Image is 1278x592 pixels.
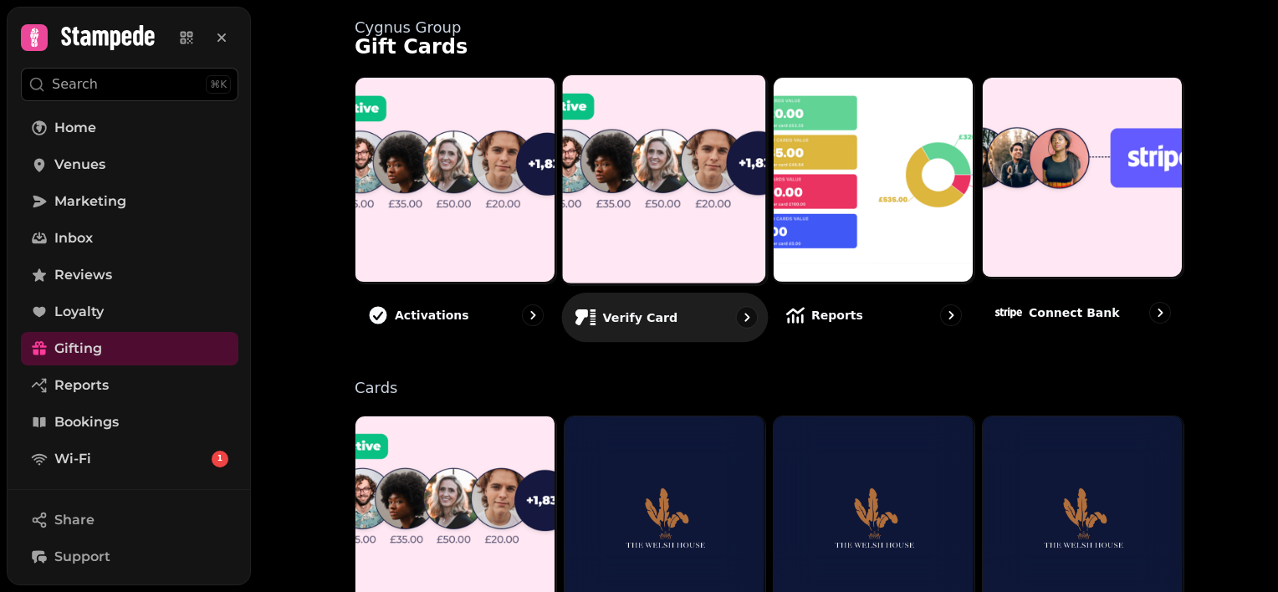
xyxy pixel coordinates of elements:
a: Inbox [21,222,238,255]
span: Venues [54,155,105,175]
span: Home [54,118,96,138]
p: Cygnus Group [355,20,1184,35]
svg: go to [1152,304,1168,321]
a: Loyalty [21,295,238,329]
span: Reviews [54,265,112,285]
p: Cards [355,380,1184,396]
a: ReportsReports [773,77,975,339]
span: Loyalty [54,302,104,322]
svg: go to [739,309,755,325]
a: Reviews [21,258,238,292]
a: ActivationsActivations [355,77,557,339]
span: Share [54,510,95,530]
a: Verify cardVerify card [562,74,769,342]
p: Connect bank [1029,304,1120,321]
img: aHR0cHM6Ly9maWxlcy5zdGFtcGVkZS5haS8xNWYzMTIzNC1kNGYzLTExZWItOGFjNC0wMjBmNjMwNjNhYWIvbWVkaWEvYjJiY... [790,483,958,551]
span: 1 [217,453,222,465]
img: Activations [354,76,555,282]
button: Share [21,503,238,537]
span: Gifting [54,339,102,359]
a: Home [21,111,238,145]
img: aHR0cHM6Ly9maWxlcy5zdGFtcGVkZS5haS8xNWYzMTIzNC1kNGYzLTExZWItOGFjNC0wMjBmNjMwNjNhYWIvbWVkaWEvYjJiY... [581,483,749,551]
a: Marketing [21,185,238,218]
img: Verify card [561,74,766,283]
a: Venues [21,148,238,181]
span: Bookings [54,412,119,432]
button: Support [21,540,238,574]
svg: go to [524,307,541,324]
button: Search⌘K [21,68,238,101]
h1: Gift Cards [355,37,1184,57]
span: Wi-Fi [54,449,91,469]
svg: go to [943,307,959,324]
a: Gifting [21,332,238,365]
span: Marketing [54,191,126,212]
a: Bookings [21,406,238,439]
p: Activations [395,307,469,324]
img: Connect bank [981,76,1182,277]
div: ⌘K [206,75,231,94]
p: Reports [811,307,863,324]
span: Support [54,547,110,567]
img: Reports [772,76,973,282]
span: Inbox [54,228,93,248]
p: Verify card [603,309,678,325]
span: Reports [54,375,109,396]
a: Wi-Fi1 [21,442,238,476]
img: aHR0cHM6Ly9maWxlcy5zdGFtcGVkZS5haS8xNWYzMTIzNC1kNGYzLTExZWItOGFjNC0wMjBmNjMwNjNhYWIvbWVkaWEvYjJiY... [999,483,1167,551]
p: Search [52,74,98,94]
a: Reports [21,369,238,402]
a: Connect bankConnect bank [982,77,1184,339]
